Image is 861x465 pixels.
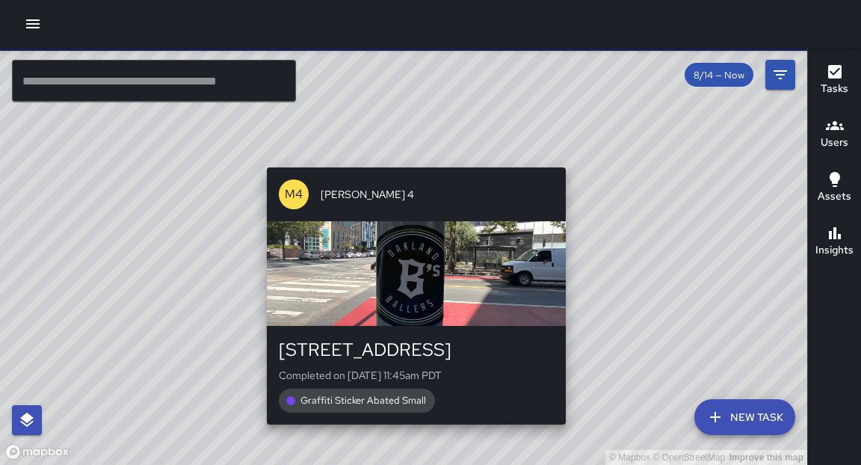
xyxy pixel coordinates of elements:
[285,185,303,203] p: M4
[685,69,753,81] span: 8/14 — Now
[808,161,861,215] button: Assets
[818,188,851,205] h6: Assets
[808,215,861,269] button: Insights
[821,135,848,151] h6: Users
[765,60,795,90] button: Filters
[821,81,848,97] h6: Tasks
[279,368,554,383] p: Completed on [DATE] 11:45am PDT
[291,394,435,407] span: Graffiti Sticker Abated Small
[279,338,554,362] div: [STREET_ADDRESS]
[694,399,795,435] button: New Task
[808,108,861,161] button: Users
[808,54,861,108] button: Tasks
[267,167,566,425] button: M4[PERSON_NAME] 4[STREET_ADDRESS]Completed on [DATE] 11:45am PDTGraffiti Sticker Abated Small
[815,242,854,259] h6: Insights
[321,187,554,202] span: [PERSON_NAME] 4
